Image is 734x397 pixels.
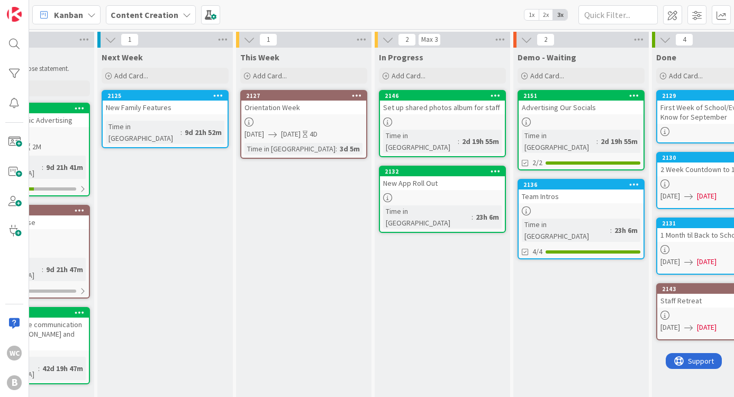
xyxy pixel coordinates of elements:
[40,363,86,374] div: 42d 19h 47m
[669,71,703,80] span: Add Card...
[180,127,182,138] span: :
[537,33,555,46] span: 2
[519,180,644,190] div: 2136
[518,179,645,259] a: 2136Team IntrosTime in [GEOGRAPHIC_DATA]:23h 6m4/4
[106,121,180,144] div: Time in [GEOGRAPHIC_DATA]
[473,211,502,223] div: 23h 6m
[530,71,564,80] span: Add Card...
[259,33,277,46] span: 1
[598,136,640,147] div: 2d 19h 55m
[121,33,139,46] span: 1
[380,167,505,190] div: 2132New App Roll Out
[7,7,22,22] img: Visit kanbanzone.com
[380,91,505,101] div: 2146
[518,52,576,62] span: Demo - Waiting
[472,211,473,223] span: :
[660,322,680,333] span: [DATE]
[383,205,472,229] div: Time in [GEOGRAPHIC_DATA]
[524,10,539,20] span: 1x
[32,141,41,152] div: 2M
[337,143,363,155] div: 3d 5m
[380,101,505,114] div: Set up shared photos album for staff
[379,90,506,157] a: 2146Set up shared photos album for staffTime in [GEOGRAPHIC_DATA]:2d 19h 55m
[697,322,717,333] span: [DATE]
[241,91,366,101] div: 2127
[379,52,423,62] span: In Progress
[54,8,83,21] span: Kanban
[522,130,596,153] div: Time in [GEOGRAPHIC_DATA]
[42,161,43,173] span: :
[38,363,40,374] span: :
[385,92,505,100] div: 2146
[103,91,228,101] div: 2125
[385,168,505,175] div: 2132
[596,136,598,147] span: :
[111,10,178,20] b: Content Creation
[398,33,416,46] span: 2
[7,346,22,360] div: WC
[42,264,43,275] span: :
[380,167,505,176] div: 2132
[380,91,505,114] div: 2146Set up shared photos album for staff
[102,90,229,148] a: 2125New Family FeaturesTime in [GEOGRAPHIC_DATA]:9d 21h 52m
[114,71,148,80] span: Add Card...
[458,136,459,147] span: :
[612,224,640,236] div: 23h 6m
[656,52,676,62] span: Done
[102,52,143,62] span: Next Week
[182,127,224,138] div: 9d 21h 52m
[459,136,502,147] div: 2d 19h 55m
[383,130,458,153] div: Time in [GEOGRAPHIC_DATA]
[7,375,22,390] div: B
[519,101,644,114] div: Advertising Our Socials
[539,10,553,20] span: 2x
[240,52,279,62] span: This Week
[22,2,48,14] span: Support
[553,10,567,20] span: 3x
[532,246,542,257] span: 4/4
[310,129,318,140] div: 4D
[519,190,644,203] div: Team Intros
[103,101,228,114] div: New Family Features
[518,90,645,170] a: 2151Advertising Our SocialsTime in [GEOGRAPHIC_DATA]:2d 19h 55m2/2
[103,91,228,114] div: 2125New Family Features
[240,90,367,159] a: 2127Orientation Week[DATE][DATE]4DTime in [GEOGRAPHIC_DATA]:3d 5m
[392,71,425,80] span: Add Card...
[697,256,717,267] span: [DATE]
[660,191,680,202] span: [DATE]
[578,5,658,24] input: Quick Filter...
[246,92,366,100] div: 2127
[380,176,505,190] div: New App Roll Out
[519,91,644,101] div: 2151
[43,161,86,173] div: 9d 21h 41m
[675,33,693,46] span: 4
[421,37,438,42] div: Max 3
[660,256,680,267] span: [DATE]
[43,264,86,275] div: 9d 21h 47m
[522,219,610,242] div: Time in [GEOGRAPHIC_DATA]
[610,224,612,236] span: :
[519,91,644,114] div: 2151Advertising Our Socials
[281,129,301,140] span: [DATE]
[519,180,644,203] div: 2136Team Intros
[107,92,228,100] div: 2125
[336,143,337,155] span: :
[253,71,287,80] span: Add Card...
[523,92,644,100] div: 2151
[523,181,644,188] div: 2136
[241,91,366,114] div: 2127Orientation Week
[244,143,336,155] div: Time in [GEOGRAPHIC_DATA]
[532,157,542,168] span: 2/2
[244,129,264,140] span: [DATE]
[697,191,717,202] span: [DATE]
[241,101,366,114] div: Orientation Week
[379,166,506,233] a: 2132New App Roll OutTime in [GEOGRAPHIC_DATA]:23h 6m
